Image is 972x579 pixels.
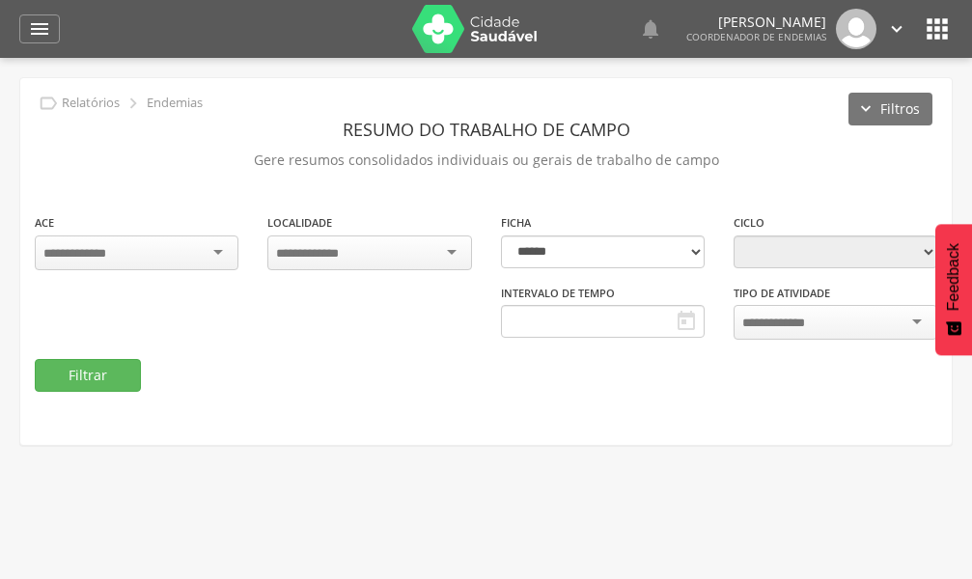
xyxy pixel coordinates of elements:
[35,215,54,231] label: ACE
[639,17,662,41] i: 
[35,359,141,392] button: Filtrar
[734,286,830,301] label: Tipo de Atividade
[38,93,59,114] i: 
[945,243,962,311] span: Feedback
[848,93,932,125] button: Filtros
[501,215,531,231] label: Ficha
[147,96,203,111] p: Endemias
[123,93,144,114] i: 
[935,224,972,355] button: Feedback - Mostrar pesquisa
[886,18,907,40] i: 
[62,96,120,111] p: Relatórios
[886,9,907,49] a: 
[19,14,60,43] a: 
[639,9,662,49] a: 
[28,17,51,41] i: 
[922,14,953,44] i: 
[267,215,332,231] label: Localidade
[501,286,615,301] label: Intervalo de Tempo
[35,147,937,174] p: Gere resumos consolidados individuais ou gerais de trabalho de campo
[686,30,826,43] span: Coordenador de Endemias
[675,310,698,333] i: 
[35,112,937,147] header: Resumo do Trabalho de Campo
[734,215,764,231] label: Ciclo
[686,15,826,29] p: [PERSON_NAME]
